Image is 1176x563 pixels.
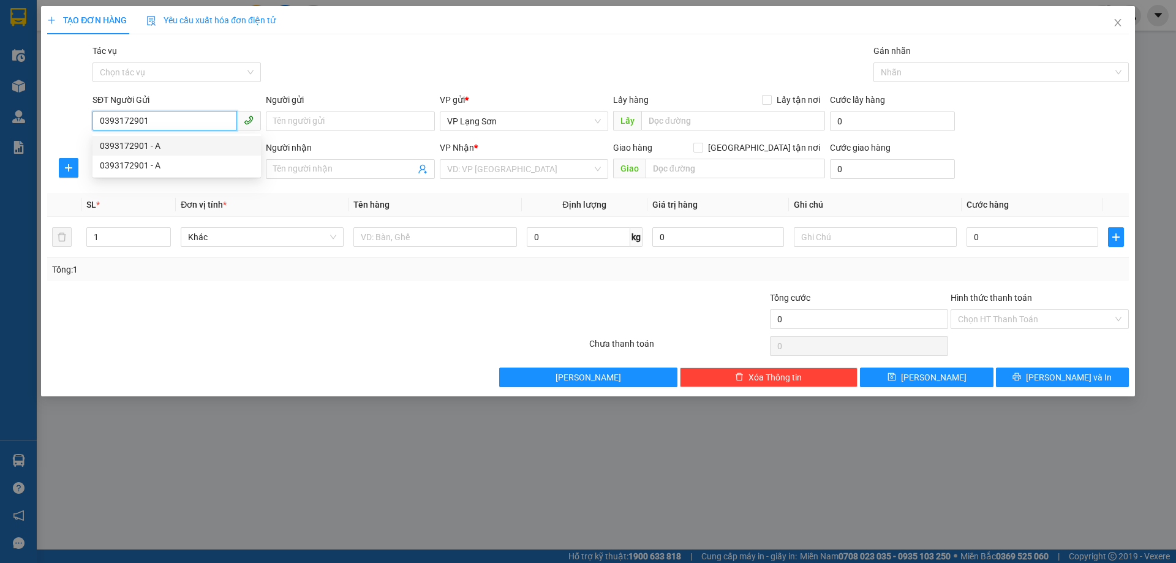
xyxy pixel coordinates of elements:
span: [GEOGRAPHIC_DATA] tận nơi [703,141,825,154]
span: Tổng cước [770,293,810,303]
span: Lấy hàng [613,95,649,105]
span: TẠO ĐƠN HÀNG [47,15,127,25]
span: close [1113,18,1123,28]
button: [PERSON_NAME] [499,368,677,387]
div: VP gửi [440,93,608,107]
label: Tác vụ [92,46,117,56]
div: SĐT Người Gửi [92,93,261,107]
input: VD: Bàn, Ghế [353,227,516,247]
button: Close [1101,6,1135,40]
div: Người gửi [266,93,434,107]
span: Giao [613,159,646,178]
input: Dọc đường [641,111,825,130]
span: plus [59,163,78,173]
span: Lấy [613,111,641,130]
span: VP Nhận [440,143,474,153]
button: plus [59,158,78,178]
span: phone [244,115,254,125]
div: Chưa thanh toán [588,337,769,358]
input: Ghi Chú [794,227,957,247]
div: Tổng: 1 [52,263,454,276]
div: 0393172901 - A [100,159,254,172]
span: Yêu cầu xuất hóa đơn điện tử [146,15,276,25]
span: plus [1109,232,1123,242]
div: 0393172901 - A [92,156,261,175]
label: Gán nhãn [873,46,911,56]
label: Hình thức thanh toán [951,293,1032,303]
button: save[PERSON_NAME] [860,368,993,387]
span: Cước hàng [967,200,1009,210]
span: Tên hàng [353,200,390,210]
div: 0393172901 - A [92,136,261,156]
span: VP Lạng Sơn [447,112,601,130]
span: delete [735,372,744,382]
span: kg [630,227,643,247]
label: Cước giao hàng [830,143,891,153]
input: 0 [652,227,784,247]
div: 0393172901 - A [100,139,254,153]
img: icon [146,16,156,26]
span: user-add [418,164,428,174]
span: save [888,372,896,382]
span: Xóa Thông tin [748,371,802,384]
span: Định lượng [563,200,606,210]
span: [PERSON_NAME] [556,371,621,384]
th: Ghi chú [789,193,962,217]
button: plus [1108,227,1124,247]
input: Cước lấy hàng [830,111,955,131]
span: Lấy tận nơi [772,93,825,107]
button: deleteXóa Thông tin [680,368,858,387]
span: SL [86,200,96,210]
span: Đơn vị tính [181,200,227,210]
span: [PERSON_NAME] [901,371,967,384]
span: Khác [188,228,336,246]
button: printer[PERSON_NAME] và In [996,368,1129,387]
input: Dọc đường [646,159,825,178]
div: Người nhận [266,141,434,154]
span: [PERSON_NAME] và In [1026,371,1112,384]
span: Giá trị hàng [652,200,698,210]
span: printer [1012,372,1021,382]
label: Cước lấy hàng [830,95,885,105]
span: plus [47,16,56,25]
span: Giao hàng [613,143,652,153]
input: Cước giao hàng [830,159,955,179]
button: delete [52,227,72,247]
